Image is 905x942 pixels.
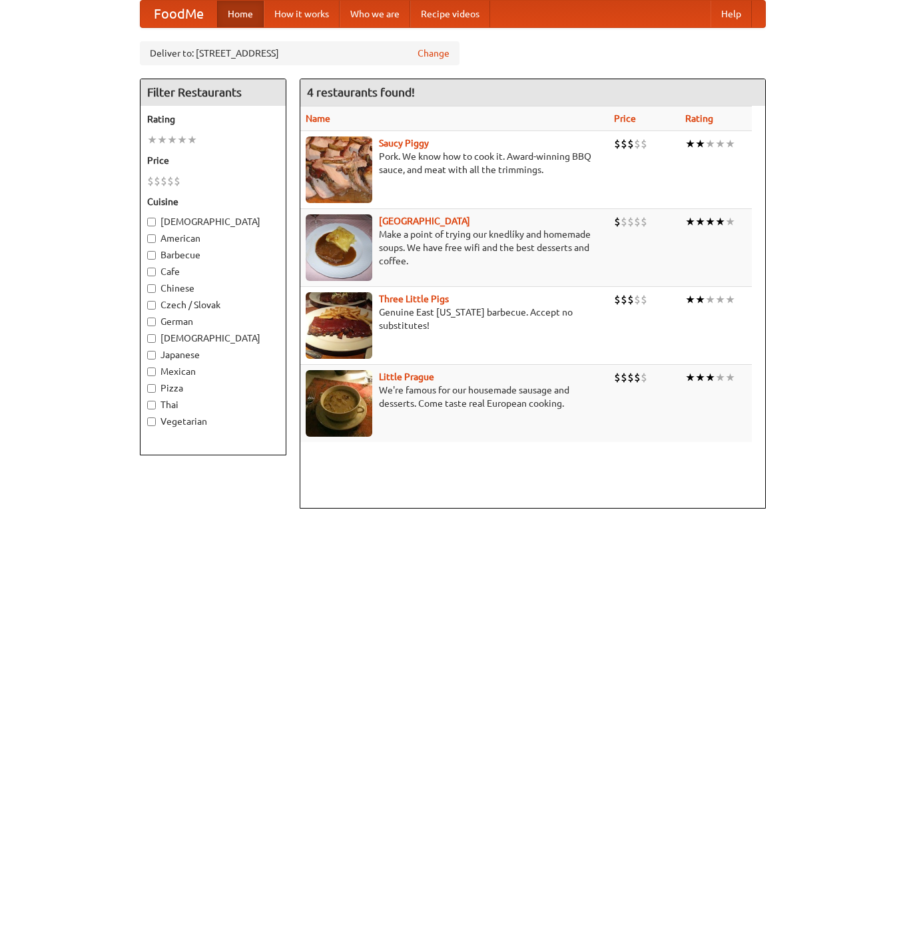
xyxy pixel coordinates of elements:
[306,136,372,203] img: saucy.jpg
[715,136,725,151] li: ★
[147,195,279,208] h5: Cuisine
[147,301,156,310] input: Czech / Slovak
[147,251,156,260] input: Barbecue
[217,1,264,27] a: Home
[167,132,177,147] li: ★
[614,113,636,124] a: Price
[306,214,372,281] img: czechpoint.jpg
[340,1,410,27] a: Who we are
[147,298,279,312] label: Czech / Slovak
[147,282,279,295] label: Chinese
[141,1,217,27] a: FoodMe
[634,370,641,385] li: $
[614,292,621,307] li: $
[147,113,279,126] h5: Rating
[627,136,634,151] li: $
[147,234,156,243] input: American
[705,214,715,229] li: ★
[147,348,279,361] label: Japanese
[154,174,160,188] li: $
[705,370,715,385] li: ★
[641,214,647,229] li: $
[685,370,695,385] li: ★
[306,113,330,124] a: Name
[147,218,156,226] input: [DEMOGRAPHIC_DATA]
[147,265,279,278] label: Cafe
[147,381,279,395] label: Pizza
[177,132,187,147] li: ★
[147,215,279,228] label: [DEMOGRAPHIC_DATA]
[147,334,156,343] input: [DEMOGRAPHIC_DATA]
[725,136,735,151] li: ★
[147,417,156,426] input: Vegetarian
[306,150,604,176] p: Pork. We know how to cook it. Award-winning BBQ sauce, and meat with all the trimmings.
[711,1,752,27] a: Help
[379,138,429,148] a: Saucy Piggy
[306,228,604,268] p: Make a point of trying our knedlíky and homemade soups. We have free wifi and the best desserts a...
[147,154,279,167] h5: Price
[141,79,286,106] h4: Filter Restaurants
[140,41,459,65] div: Deliver to: [STREET_ADDRESS]
[705,292,715,307] li: ★
[147,398,279,411] label: Thai
[685,136,695,151] li: ★
[306,370,372,437] img: littleprague.jpg
[160,174,167,188] li: $
[685,113,713,124] a: Rating
[695,292,705,307] li: ★
[379,216,470,226] a: [GEOGRAPHIC_DATA]
[306,383,604,410] p: We're famous for our housemade sausage and desserts. Come taste real European cooking.
[147,351,156,359] input: Japanese
[147,318,156,326] input: German
[187,132,197,147] li: ★
[264,1,340,27] a: How it works
[379,294,449,304] a: Three Little Pigs
[621,136,627,151] li: $
[167,174,174,188] li: $
[627,214,634,229] li: $
[641,136,647,151] li: $
[695,214,705,229] li: ★
[147,132,157,147] li: ★
[695,370,705,385] li: ★
[627,292,634,307] li: $
[379,371,434,382] a: Little Prague
[715,214,725,229] li: ★
[410,1,490,27] a: Recipe videos
[147,367,156,376] input: Mexican
[715,292,725,307] li: ★
[725,214,735,229] li: ★
[634,292,641,307] li: $
[621,370,627,385] li: $
[695,136,705,151] li: ★
[147,174,154,188] li: $
[725,292,735,307] li: ★
[147,248,279,262] label: Barbecue
[147,384,156,393] input: Pizza
[725,370,735,385] li: ★
[614,136,621,151] li: $
[641,370,647,385] li: $
[634,214,641,229] li: $
[705,136,715,151] li: ★
[157,132,167,147] li: ★
[307,86,415,99] ng-pluralize: 4 restaurants found!
[306,306,604,332] p: Genuine East [US_STATE] barbecue. Accept no substitutes!
[621,214,627,229] li: $
[614,214,621,229] li: $
[627,370,634,385] li: $
[634,136,641,151] li: $
[621,292,627,307] li: $
[174,174,180,188] li: $
[418,47,450,60] a: Change
[147,232,279,245] label: American
[715,370,725,385] li: ★
[685,292,695,307] li: ★
[147,284,156,293] input: Chinese
[147,415,279,428] label: Vegetarian
[147,365,279,378] label: Mexican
